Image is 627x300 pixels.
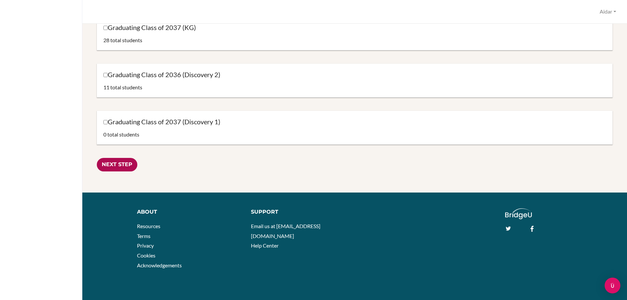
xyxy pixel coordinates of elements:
[103,26,108,30] input: Graduating Class of 2037 (KG)
[137,233,150,239] a: Terms
[97,158,137,171] input: Next Step
[137,252,155,258] a: Cookies
[137,223,160,229] a: Resources
[103,73,108,77] input: Graduating Class of 2036 (Discovery 2)
[137,262,182,268] a: Acknowledgements
[137,208,241,216] div: About
[251,242,279,249] a: Help Center
[103,37,142,43] span: 28 total students
[505,208,532,219] img: logo_white@2x-f4f0deed5e89b7ecb1c2cc34c3e3d731f90f0f143d5ea2071677605dd97b5244.png
[103,117,220,126] label: Graduating Class of 2037 (Discovery 1)
[103,84,142,90] span: 11 total students
[597,6,619,18] button: Aidar
[251,223,320,239] a: Email us at [EMAIL_ADDRESS][DOMAIN_NAME]
[605,278,620,293] div: Open Intercom Messenger
[103,120,108,124] input: Graduating Class of 2037 (Discovery 1)
[103,70,220,79] label: Graduating Class of 2036 (Discovery 2)
[251,208,349,216] div: Support
[103,131,139,137] span: 0 total students
[137,242,154,249] a: Privacy
[103,23,196,32] label: Graduating Class of 2037 (KG)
